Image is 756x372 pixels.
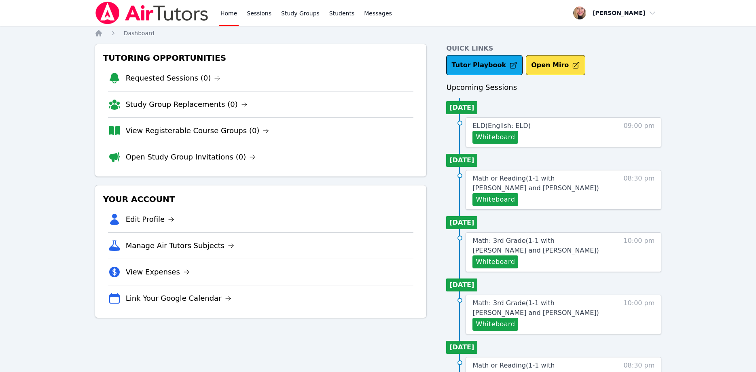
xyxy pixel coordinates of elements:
a: View Expenses [126,266,190,278]
a: Math or Reading(1-1 with [PERSON_NAME] and [PERSON_NAME]) [472,174,609,193]
a: Requested Sessions (0) [126,72,221,84]
a: Study Group Replacements (0) [126,99,248,110]
button: Whiteboard [472,131,518,144]
a: Math: 3rd Grade(1-1 with [PERSON_NAME] and [PERSON_NAME]) [472,236,609,255]
nav: Breadcrumb [95,29,662,37]
a: Open Study Group Invitations (0) [126,151,256,163]
span: 10:00 pm [623,298,654,331]
a: Tutor Playbook [446,55,523,75]
button: Open Miro [526,55,585,75]
a: Math: 3rd Grade(1-1 with [PERSON_NAME] and [PERSON_NAME]) [472,298,609,318]
h4: Quick Links [446,44,661,53]
span: ELD ( English: ELD ) [472,122,530,130]
button: Whiteboard [472,255,518,268]
li: [DATE] [446,154,477,167]
a: ELD(English: ELD) [472,121,530,131]
span: 10:00 pm [623,236,654,268]
a: Edit Profile [126,214,175,225]
span: Math: 3rd Grade ( 1-1 with [PERSON_NAME] and [PERSON_NAME] ) [472,237,599,254]
span: Math or Reading ( 1-1 with [PERSON_NAME] and [PERSON_NAME] ) [472,174,599,192]
h3: Your Account [102,192,420,206]
button: Whiteboard [472,193,518,206]
span: Math: 3rd Grade ( 1-1 with [PERSON_NAME] and [PERSON_NAME] ) [472,299,599,317]
a: View Registerable Course Groups (0) [126,125,269,136]
img: Air Tutors [95,2,209,24]
h3: Upcoming Sessions [446,82,661,93]
span: 09:00 pm [623,121,654,144]
li: [DATE] [446,278,477,291]
a: Dashboard [124,29,155,37]
a: Link Your Google Calendar [126,293,231,304]
li: [DATE] [446,341,477,354]
button: Whiteboard [472,318,518,331]
span: Dashboard [124,30,155,36]
li: [DATE] [446,101,477,114]
li: [DATE] [446,216,477,229]
span: 08:30 pm [623,174,654,206]
a: Manage Air Tutors Subjects [126,240,235,251]
h3: Tutoring Opportunities [102,51,420,65]
span: Messages [364,9,392,17]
